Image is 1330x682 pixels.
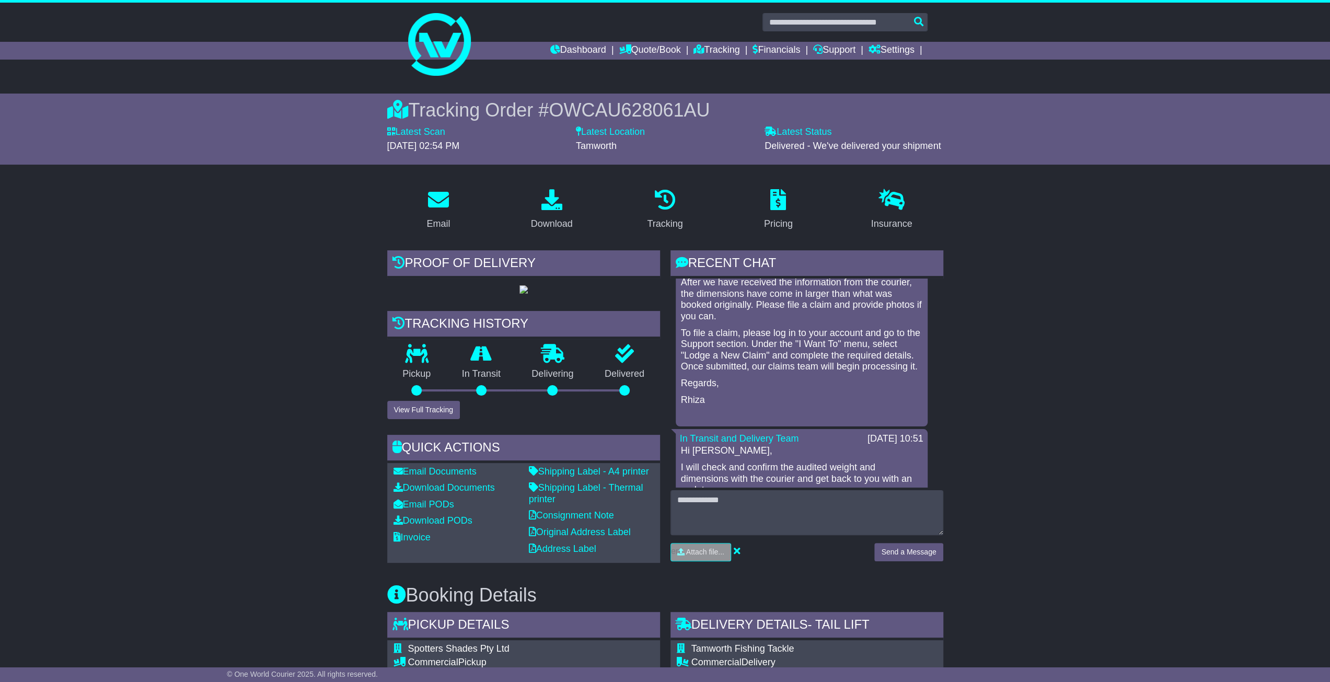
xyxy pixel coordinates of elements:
[387,99,943,121] div: Tracking Order #
[387,250,660,279] div: Proof of Delivery
[549,99,710,121] span: OWCAU628061AU
[387,141,460,151] span: [DATE] 02:54 PM
[670,612,943,640] div: Delivery Details
[387,435,660,463] div: Quick Actions
[387,401,460,419] button: View Full Tracking
[807,617,869,631] span: - Tail Lift
[426,217,450,231] div: Email
[387,126,445,138] label: Latest Scan
[813,42,855,60] a: Support
[670,250,943,279] div: RECENT CHAT
[693,42,739,60] a: Tracking
[647,217,683,231] div: Tracking
[387,612,660,640] div: Pickup Details
[529,544,596,554] a: Address Label
[524,186,580,235] a: Download
[764,217,793,231] div: Pricing
[408,643,510,654] span: Spotters Shades Pty Ltd
[691,643,794,654] span: Tamworth Fishing Tackle
[681,328,922,373] p: To file a claim, please log in to your account and go to the Support section. Under the "I Want T...
[420,186,457,235] a: Email
[550,42,606,60] a: Dashboard
[387,368,447,380] p: Pickup
[765,141,941,151] span: Delivered - We've delivered your shipment
[529,527,631,537] a: Original Address Label
[868,433,923,445] div: [DATE] 10:51
[519,285,528,294] img: GetPodImage
[681,395,922,406] p: Rhiza
[864,186,919,235] a: Insurance
[619,42,680,60] a: Quote/Book
[408,657,617,668] div: Pickup
[681,277,922,322] p: After we have received the information from the courier, the dimensions have come in larger than ...
[394,515,472,526] a: Download PODs
[531,217,573,231] div: Download
[589,368,660,380] p: Delivered
[765,126,831,138] label: Latest Status
[394,482,495,493] a: Download Documents
[680,433,799,444] a: In Transit and Delivery Team
[394,532,431,542] a: Invoice
[394,499,454,510] a: Email PODs
[387,311,660,339] div: Tracking history
[691,657,893,668] div: Delivery
[576,141,617,151] span: Tamworth
[408,657,458,667] span: Commercial
[874,543,943,561] button: Send a Message
[227,670,378,678] span: © One World Courier 2025. All rights reserved.
[394,466,477,477] a: Email Documents
[681,378,922,389] p: Regards,
[529,482,643,504] a: Shipping Label - Thermal printer
[753,42,800,60] a: Financials
[516,368,589,380] p: Delivering
[529,466,649,477] a: Shipping Label - A4 printer
[871,217,912,231] div: Insurance
[640,186,689,235] a: Tracking
[691,657,742,667] span: Commercial
[681,462,922,496] p: I will check and confirm the audited weight and dimensions with the courier and get back to you w...
[529,510,614,521] a: Consignment Note
[757,186,800,235] a: Pricing
[681,445,922,457] p: Hi [PERSON_NAME],
[576,126,645,138] label: Latest Location
[869,42,915,60] a: Settings
[446,368,516,380] p: In Transit
[387,585,943,606] h3: Booking Details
